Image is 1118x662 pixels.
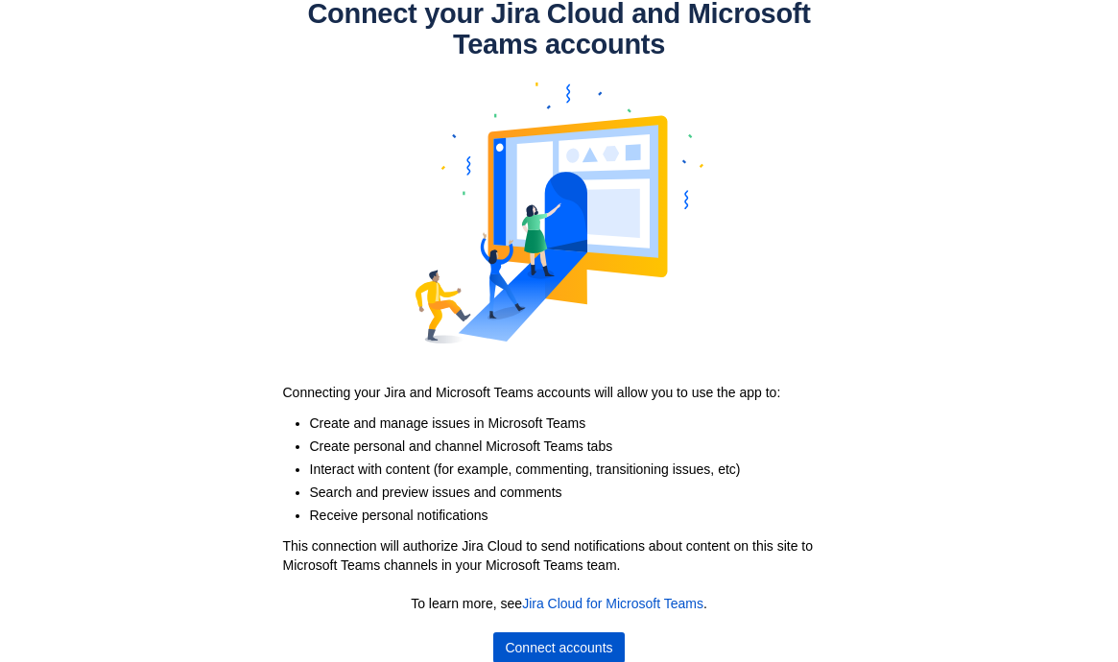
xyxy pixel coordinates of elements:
li: Create personal and channel Microsoft Teams tabs [310,437,847,456]
a: Jira Cloud for Microsoft Teams [522,596,703,611]
li: Create and manage issues in Microsoft Teams [310,414,847,433]
li: Interact with content (for example, commenting, transitioning issues, etc) [310,460,847,479]
li: Receive personal notifications [310,506,847,525]
p: To learn more, see . [291,594,828,613]
p: Connecting your Jira and Microsoft Teams accounts will allow you to use the app to: [283,383,836,402]
li: Search and preview issues and comments [310,483,847,502]
img: account-mapping.svg [416,59,703,366]
p: This connection will authorize Jira Cloud to send notifications about content on this site to Mic... [283,536,836,575]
